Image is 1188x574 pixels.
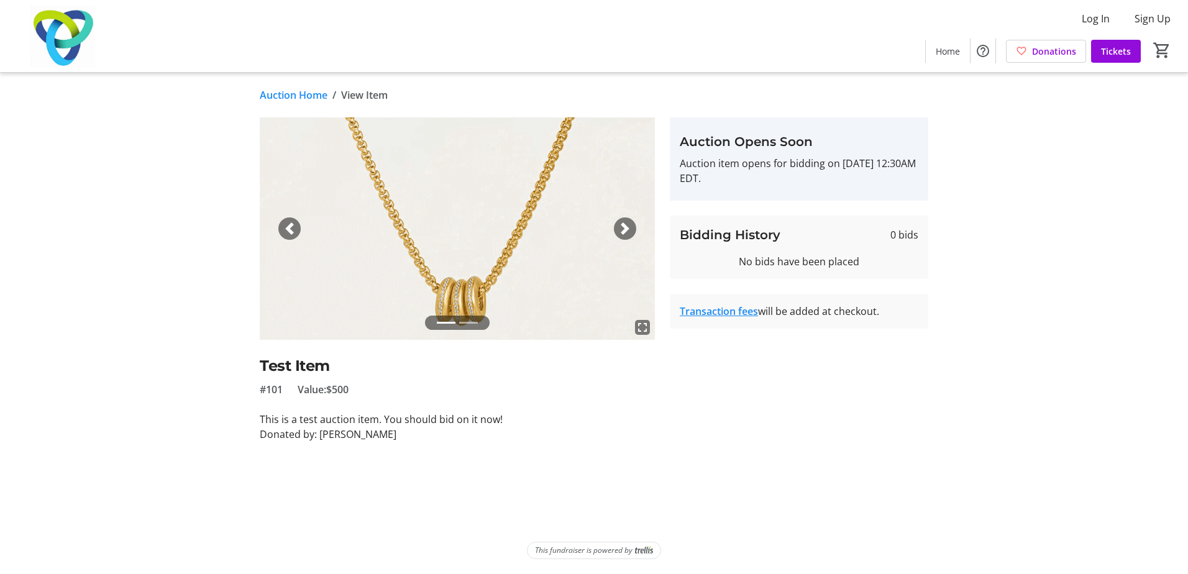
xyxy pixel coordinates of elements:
[680,254,918,269] div: No bids have been placed
[1032,45,1076,58] span: Donations
[680,304,918,319] div: will be added at checkout.
[260,412,655,427] p: This is a test auction item. You should bid on it now!
[971,39,995,63] button: Help
[635,320,650,335] mat-icon: fullscreen
[535,545,633,556] span: This fundraiser is powered by
[1125,9,1181,29] button: Sign Up
[1135,11,1171,26] span: Sign Up
[890,227,918,242] span: 0 bids
[260,427,655,442] p: Donated by: [PERSON_NAME]
[1082,11,1110,26] span: Log In
[680,132,918,151] h3: Auction Opens Soon
[1101,45,1131,58] span: Tickets
[298,382,349,397] span: Value: $500
[7,5,118,67] img: Trillium Health Partners Foundation's Logo
[635,546,653,555] img: Trellis Logo
[260,88,327,102] a: Auction Home
[1151,39,1173,61] button: Cart
[341,88,388,102] span: View Item
[260,117,655,340] img: Image
[936,45,960,58] span: Home
[1072,9,1120,29] button: Log In
[1091,40,1141,63] a: Tickets
[332,88,336,102] span: /
[680,225,780,244] h3: Bidding History
[260,355,655,377] h2: Test Item
[260,382,283,397] span: #101
[680,304,758,318] a: Transaction fees
[1006,40,1086,63] a: Donations
[680,156,918,186] p: Auction item opens for bidding on [DATE] 12:30AM EDT.
[926,40,970,63] a: Home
